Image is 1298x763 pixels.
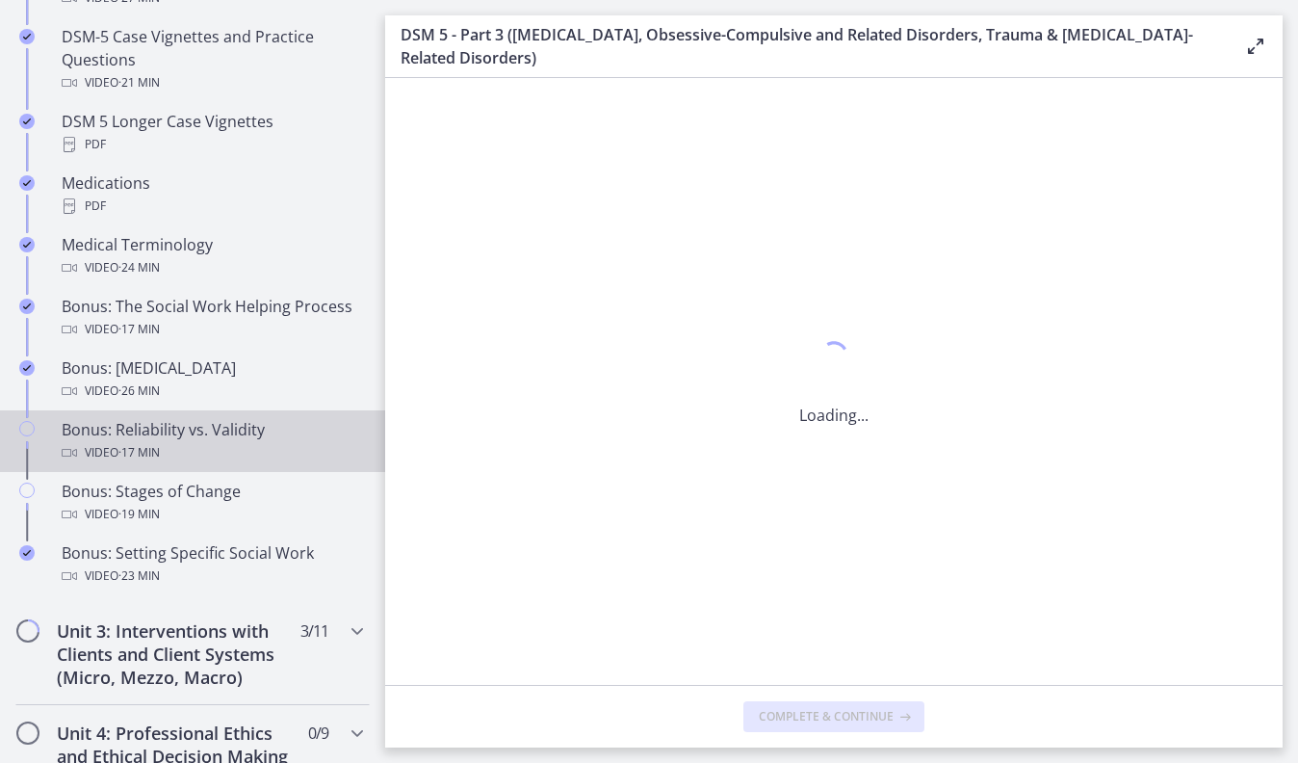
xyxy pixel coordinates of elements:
h3: DSM 5 - Part 3 ([MEDICAL_DATA], Obsessive-Compulsive and Related Disorders, Trauma & [MEDICAL_DAT... [401,23,1213,69]
button: Complete & continue [743,701,924,732]
span: · 21 min [118,71,160,94]
p: Loading... [799,404,869,427]
span: 0 / 9 [308,722,328,745]
div: DSM 5 Longer Case Vignettes [62,110,362,156]
i: Completed [19,360,35,376]
div: Video [62,71,362,94]
i: Completed [19,545,35,561]
i: Completed [19,114,35,129]
div: Video [62,441,362,464]
div: Bonus: Reliability vs. Validity [62,418,362,464]
h2: Unit 3: Interventions with Clients and Client Systems (Micro, Mezzo, Macro) [57,619,292,689]
span: · 17 min [118,318,160,341]
i: Completed [19,299,35,314]
span: · 19 min [118,503,160,526]
span: 3 / 11 [300,619,328,643]
div: Medical Terminology [62,233,362,279]
div: Video [62,565,362,588]
span: · 26 min [118,380,160,403]
span: Complete & continue [759,709,894,724]
span: · 24 min [118,256,160,279]
i: Completed [19,237,35,252]
div: PDF [62,133,362,156]
div: DSM-5 Case Vignettes and Practice Questions [62,25,362,94]
div: Bonus: The Social Work Helping Process [62,295,362,341]
div: 1 [799,336,869,381]
div: Bonus: Stages of Change [62,480,362,526]
div: Video [62,380,362,403]
div: Video [62,503,362,526]
div: Video [62,256,362,279]
i: Completed [19,29,35,44]
div: Medications [62,171,362,218]
div: Bonus: Setting Specific Social Work [62,541,362,588]
div: PDF [62,195,362,218]
span: · 17 min [118,441,160,464]
div: Bonus: [MEDICAL_DATA] [62,356,362,403]
div: Video [62,318,362,341]
span: · 23 min [118,565,160,588]
i: Completed [19,175,35,191]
